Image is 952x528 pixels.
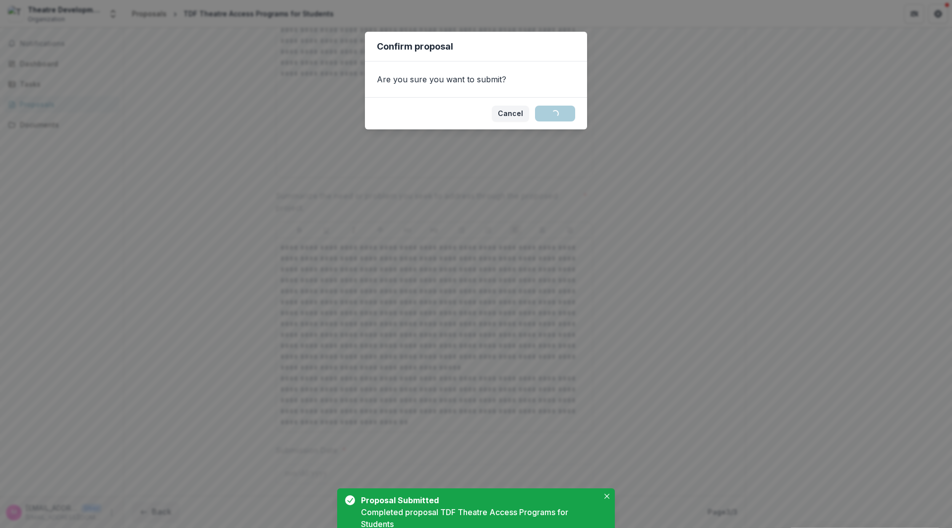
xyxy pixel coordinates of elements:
header: Confirm proposal [365,32,587,61]
div: Proposal Submitted [361,494,595,506]
button: Cancel [492,106,529,121]
button: Close [601,490,613,502]
div: Are you sure you want to submit? [365,61,587,97]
